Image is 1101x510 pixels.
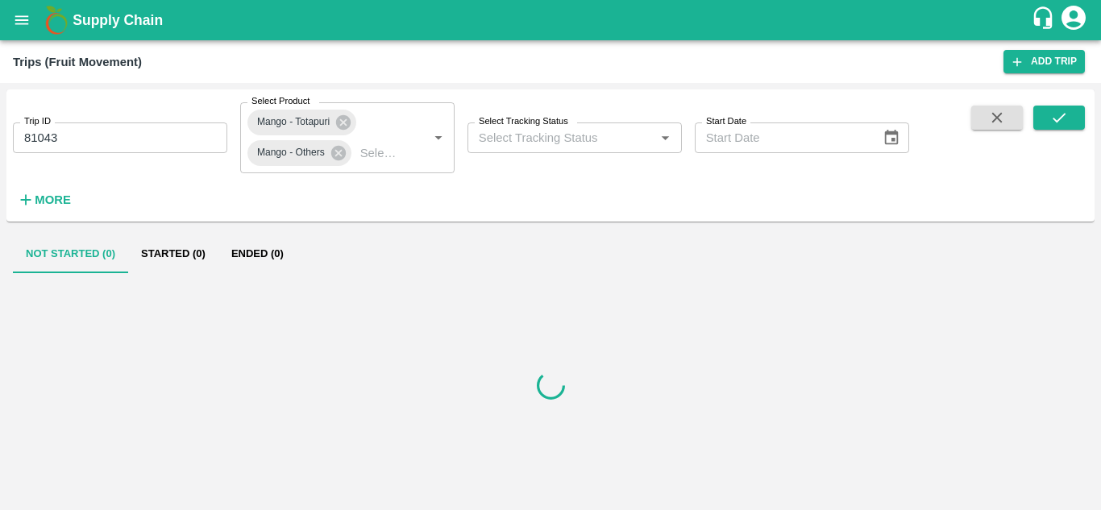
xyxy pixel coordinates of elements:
span: Mango - Totapuri [247,114,339,131]
a: Add Trip [1003,50,1085,73]
span: Mango - Others [247,144,334,161]
button: Ended (0) [218,234,297,273]
label: Trip ID [24,115,51,128]
label: Select Tracking Status [479,115,568,128]
strong: More [35,193,71,206]
button: Open [654,127,675,148]
img: logo [40,4,73,36]
b: Supply Chain [73,12,163,28]
input: Start Date [695,122,870,153]
button: Started (0) [128,234,218,273]
label: Select Product [251,95,310,108]
button: Not Started (0) [13,234,128,273]
label: Start Date [706,115,746,128]
button: More [13,186,75,214]
button: Open [428,127,449,148]
div: account of current user [1059,3,1088,37]
button: open drawer [3,2,40,39]
input: Select Tracking Status [472,127,629,148]
div: Mango - Others [247,140,351,166]
div: customer-support [1031,6,1059,35]
input: Enter Trip ID [13,122,227,153]
div: Trips (Fruit Movement) [13,52,142,73]
a: Supply Chain [73,9,1031,31]
div: Mango - Totapuri [247,110,356,135]
button: Choose date [876,122,907,153]
input: Select Product [354,143,402,164]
